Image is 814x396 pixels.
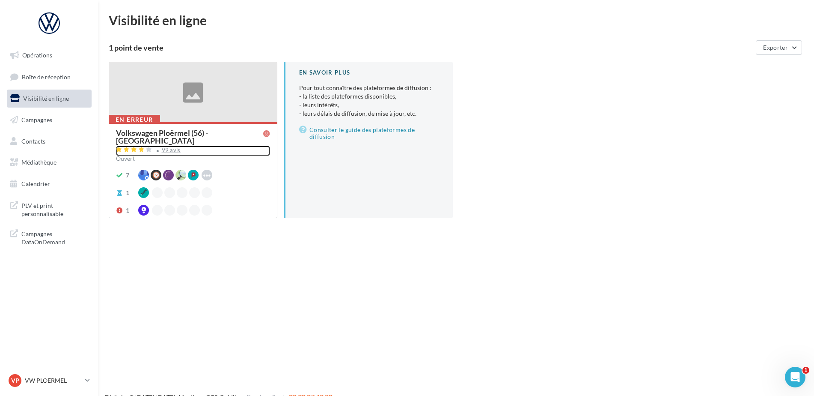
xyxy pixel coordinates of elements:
[22,73,71,80] span: Boîte de réception
[5,46,93,64] a: Opérations
[7,372,92,389] a: VP VW PLOERMEL
[21,228,88,246] span: Campagnes DataOnDemand
[785,367,805,387] iframe: Intercom live chat
[116,129,263,144] div: Volkswagen Ploërmel (56) - [GEOGRAPHIC_DATA]
[25,376,82,385] p: VW PLOERMEL
[5,196,93,222] a: PLV et print personnalisable
[126,206,129,215] div: 1
[299,69,439,77] div: En savoir plus
[5,111,93,129] a: Campagnes
[5,153,93,171] a: Médiathèque
[299,92,439,101] li: - la liste des plateformes disponibles,
[109,115,160,124] div: En erreur
[299,109,439,118] li: - leurs délais de diffusion, de mise à jour, etc.
[763,44,788,51] span: Exporter
[22,51,52,59] span: Opérations
[5,175,93,193] a: Calendrier
[5,90,93,108] a: Visibilité en ligne
[126,171,129,180] div: 7
[162,147,181,153] div: 99 avis
[5,225,93,250] a: Campagnes DataOnDemand
[23,95,69,102] span: Visibilité en ligne
[299,84,439,118] p: Pour tout connaître des plateformes de diffusion :
[299,125,439,142] a: Consulter le guide des plateformes de diffusion
[299,101,439,109] li: - leurs intérêts,
[21,159,56,166] span: Médiathèque
[109,14,804,27] div: Visibilité en ligne
[11,376,19,385] span: VP
[21,180,50,187] span: Calendrier
[21,137,45,144] span: Contacts
[109,44,752,51] div: 1 point de vente
[802,367,809,374] span: 1
[5,132,93,150] a: Contacts
[126,189,129,197] div: 1
[5,68,93,86] a: Boîte de réception
[756,40,802,55] button: Exporter
[21,200,88,218] span: PLV et print personnalisable
[21,116,52,123] span: Campagnes
[116,146,270,156] a: 99 avis
[116,155,135,162] span: Ouvert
